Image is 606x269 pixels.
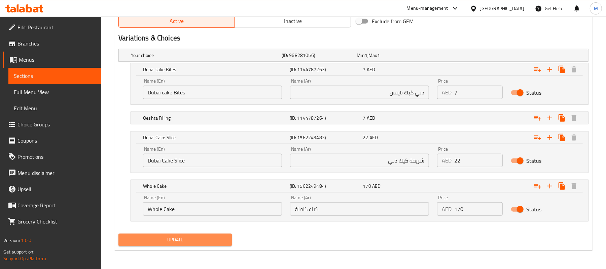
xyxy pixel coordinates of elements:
span: Inactive [238,16,348,26]
a: Menu disclaimer [3,165,101,181]
span: Full Menu View [14,88,96,96]
input: Please enter price [454,86,502,99]
span: 1.0.0 [21,236,31,245]
a: Promotions [3,149,101,165]
span: Grocery Checklist [17,217,96,226]
div: Menu-management [407,4,448,12]
button: Add choice group [532,180,544,192]
span: 7 [363,65,366,74]
a: Sections [8,68,101,84]
span: Max [368,51,377,60]
input: Please enter price [454,154,502,167]
h5: (ID: 1144787263) [290,66,360,73]
button: Clone new choice [556,131,568,144]
button: Clone new choice [556,63,568,76]
input: Enter name En [143,154,282,167]
span: Status [527,89,542,97]
input: Enter name Ar [290,202,429,216]
a: Edit Menu [8,100,101,116]
input: Enter name En [143,202,282,216]
h2: Variations & Choices [118,33,589,43]
button: Add new choice [544,112,556,124]
h5: Dubai Cake Slice [143,134,287,141]
span: Exclude from GEM [372,17,414,25]
h5: (ID: 968281056) [282,52,354,59]
button: Add choice group [532,112,544,124]
button: Add new choice [544,63,556,76]
input: Enter name Ar [290,86,429,99]
input: Enter name En [143,86,282,99]
h5: (ID: 1562249484) [290,183,360,189]
span: M [594,5,598,12]
h5: (ID: 1562249483) [290,134,360,141]
span: 1 [365,51,367,60]
button: Inactive [235,14,351,28]
span: Sections [14,72,96,80]
button: Active [118,14,235,28]
input: Enter name Ar [290,154,429,167]
button: Add choice group [532,63,544,76]
span: Edit Restaurant [17,23,96,31]
span: AED [369,133,378,142]
span: Coupons [17,137,96,145]
span: AED [367,65,375,74]
span: Choice Groups [17,120,96,128]
span: Coverage Report [17,201,96,209]
span: Menu disclaimer [17,169,96,177]
span: Menus [19,56,96,64]
div: Expand [131,63,588,76]
a: Menus [3,52,101,68]
div: Expand [131,180,588,192]
input: Please enter price [454,202,502,216]
p: AED [442,205,452,213]
button: Clone new choice [556,112,568,124]
span: Get support on: [3,247,34,256]
a: Coverage Report [3,197,101,213]
p: AED [442,88,452,96]
span: Active [121,16,232,26]
span: 170 [363,182,371,190]
h5: (ID: 1144787264) [290,115,360,121]
button: Clone new choice [556,180,568,192]
div: [GEOGRAPHIC_DATA] [480,5,524,12]
span: Edit Menu [14,104,96,112]
div: Expand [131,112,588,124]
div: Expand [119,49,588,61]
span: Status [527,157,542,165]
h5: Dubai cake Bites [143,66,287,73]
span: AED [367,114,375,122]
a: Full Menu View [8,84,101,100]
div: Expand [131,131,588,144]
button: Update [118,234,232,246]
span: 7 [363,114,366,122]
span: Status [527,205,542,213]
button: Delete Qeshta Filling [568,112,580,124]
h5: Whole Cake [143,183,287,189]
button: Delete Whole Cake [568,180,580,192]
a: Choice Groups [3,116,101,132]
button: Delete Dubai cake Bites [568,63,580,76]
span: Promotions [17,153,96,161]
span: Branches [17,39,96,48]
p: AED [442,156,452,165]
h5: Qeshta Filling [143,115,287,121]
a: Support.OpsPlatform [3,254,46,263]
span: Version: [3,236,20,245]
span: Upsell [17,185,96,193]
a: Grocery Checklist [3,213,101,230]
a: Branches [3,35,101,52]
button: Add new choice [544,180,556,192]
h5: Your choice [131,52,279,59]
button: Delete Dubai Cake Slice [568,131,580,144]
span: Update [124,236,226,244]
a: Coupons [3,132,101,149]
span: Min [357,51,365,60]
div: , [357,52,430,59]
span: AED [372,182,381,190]
span: 22 [363,133,368,142]
a: Upsell [3,181,101,197]
span: 1 [377,51,380,60]
a: Edit Restaurant [3,19,101,35]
